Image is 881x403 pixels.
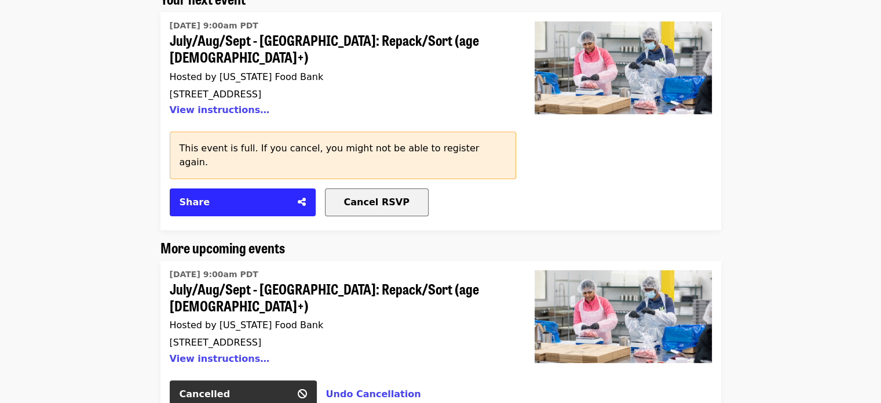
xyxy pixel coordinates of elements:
span: Hosted by [US_STATE] Food Bank [170,71,324,82]
span: Cancelled [180,389,231,400]
div: [STREET_ADDRESS] [170,337,507,348]
button: View instructions… [170,104,270,115]
span: Cancel RSVP [344,197,410,208]
span: More upcoming events [160,237,285,257]
span: July/Aug/Sept - [GEOGRAPHIC_DATA]: Repack/Sort (age [DEMOGRAPHIC_DATA]+) [170,32,507,66]
p: This event is full. If you cancel, you might not be able to register again. [180,141,506,169]
div: [STREET_ADDRESS] [170,89,507,100]
button: Share [170,188,316,216]
time: [DATE] 9:00am PDT [170,20,258,32]
button: Undo Cancellation [326,387,421,401]
button: View instructions… [170,353,270,364]
i: ban icon [298,389,307,400]
a: July/Aug/Sept - Beaverton: Repack/Sort (age 10+) [170,17,507,122]
button: Cancel RSVP [325,188,429,216]
i: share-alt icon [298,197,306,208]
span: July/Aug/Sept - [GEOGRAPHIC_DATA]: Repack/Sort (age [DEMOGRAPHIC_DATA]+) [170,281,507,314]
div: Share [180,195,291,209]
img: July/Aug/Sept - Beaverton: Repack/Sort (age 10+) [535,21,712,114]
span: Hosted by [US_STATE] Food Bank [170,320,324,331]
a: July/Aug/Sept - Beaverton: Repack/Sort (age 10+) [525,12,721,230]
time: [DATE] 9:00am PDT [170,268,258,281]
img: July/Aug/Sept - Beaverton: Repack/Sort (age 10+) [535,270,712,363]
a: July/Aug/Sept - Beaverton: Repack/Sort (age 10+) [170,266,507,371]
